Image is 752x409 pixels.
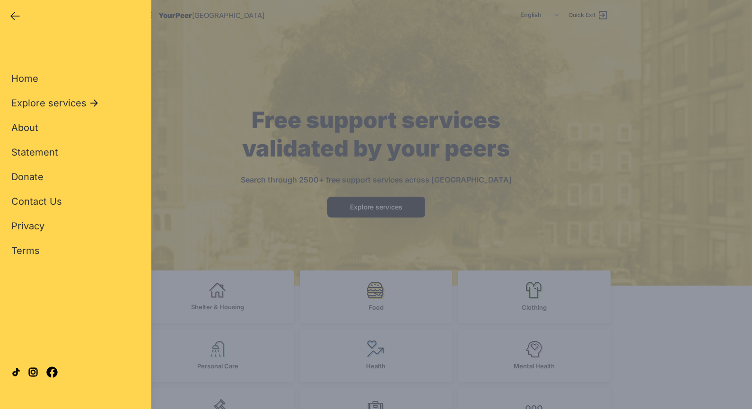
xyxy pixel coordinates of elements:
a: Terms [11,244,40,257]
a: Contact Us [11,195,62,208]
span: Contact Us [11,196,62,207]
span: Explore services [11,96,87,110]
a: About [11,121,38,134]
span: Home [11,73,38,84]
a: Donate [11,170,44,183]
span: About [11,122,38,133]
span: Donate [11,171,44,183]
a: Home [11,72,38,85]
span: Statement [11,147,58,158]
a: Privacy [11,219,44,233]
button: Explore services [11,96,100,110]
span: Privacy [11,220,44,232]
a: Statement [11,146,58,159]
span: Terms [11,245,40,256]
